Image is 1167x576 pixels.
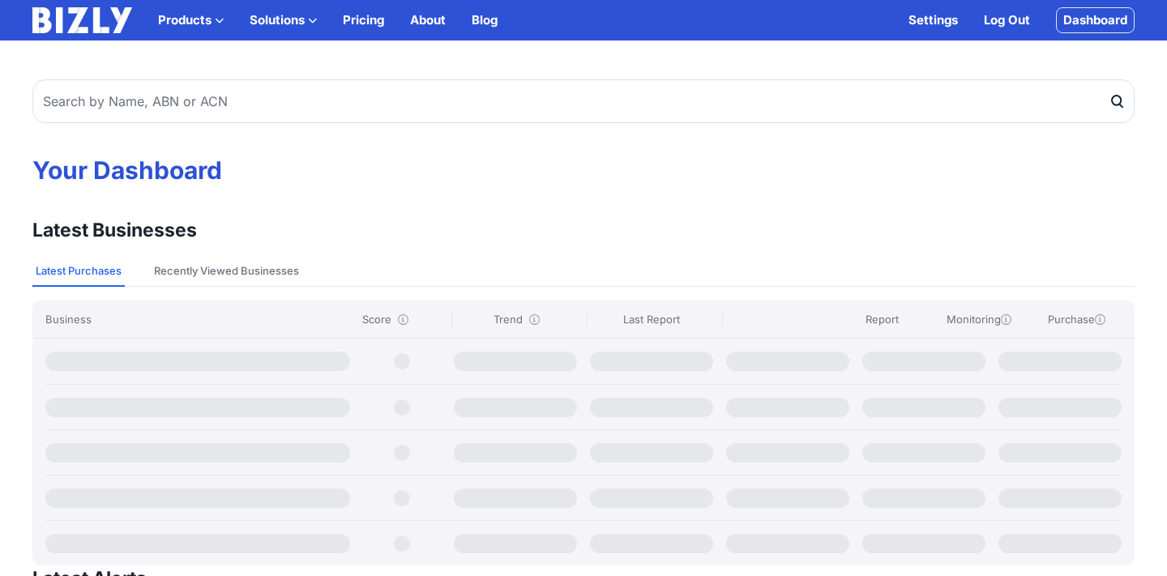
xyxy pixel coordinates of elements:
[472,11,498,30] a: Blog
[908,11,958,30] a: Settings
[158,11,224,30] button: Products
[343,11,384,30] a: Pricing
[836,311,927,327] div: Report
[984,11,1030,30] a: Log Out
[45,311,355,327] div: Business
[410,11,446,30] a: About
[32,156,1135,185] h1: Your Dashboard
[250,11,317,30] button: Solutions
[1056,7,1135,33] a: Dashboard
[934,311,1024,327] div: Monitoring
[32,79,1135,123] input: Search by Name, ABN or ACN
[32,217,197,243] h3: Latest Businesses
[587,311,716,327] div: Last Report
[32,256,125,287] button: Latest Purchases
[451,311,580,327] div: Trend
[32,256,1135,287] nav: Tabs
[361,311,445,327] div: Score
[151,256,302,287] button: Recently Viewed Businesses
[1031,311,1122,327] div: Purchase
